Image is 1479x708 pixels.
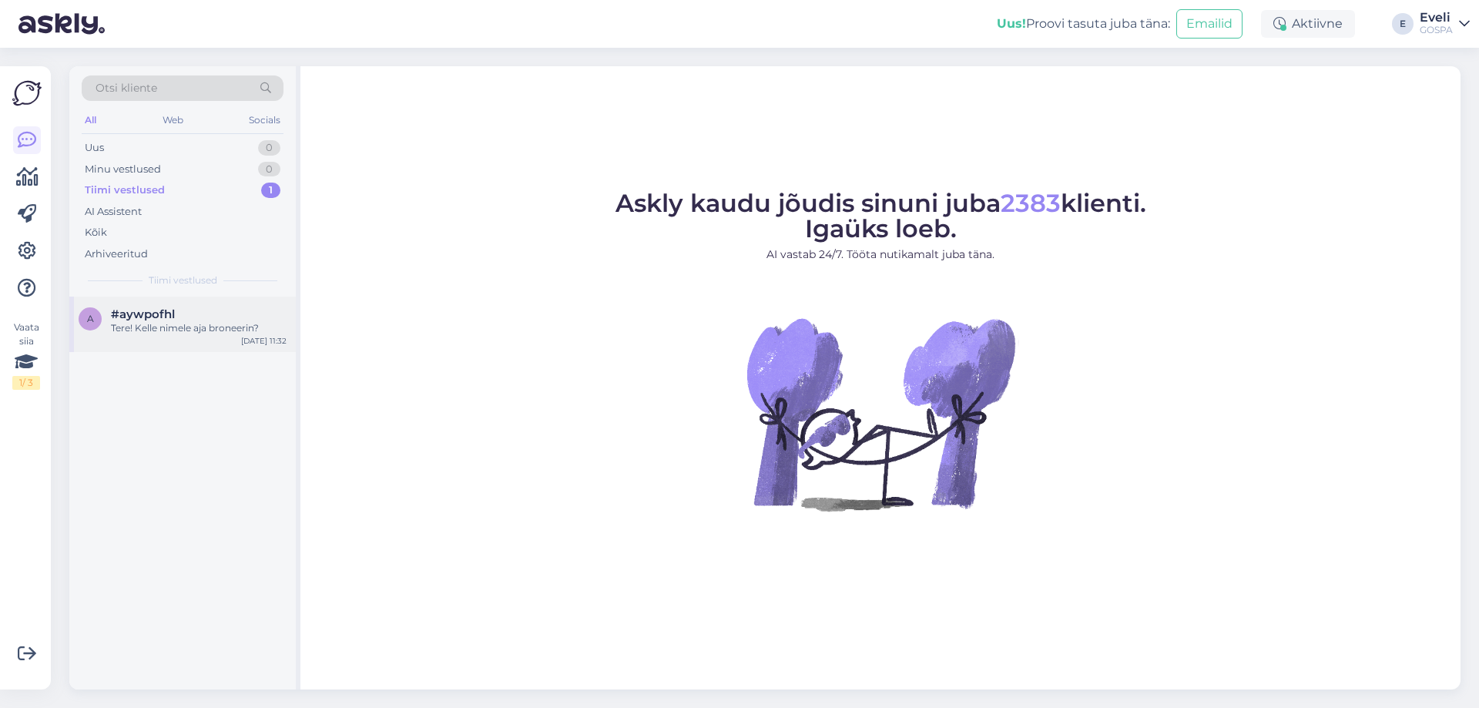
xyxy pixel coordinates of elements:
[246,110,283,130] div: Socials
[615,247,1146,263] p: AI vastab 24/7. Tööta nutikamalt juba täna.
[1261,10,1355,38] div: Aktiivne
[1176,9,1243,39] button: Emailid
[1420,12,1470,36] a: EveliGOSPA
[997,15,1170,33] div: Proovi tasuta juba täna:
[85,183,165,198] div: Tiimi vestlused
[111,307,175,321] span: #aywpofhl
[1420,12,1453,24] div: Eveli
[12,376,40,390] div: 1 / 3
[12,320,40,390] div: Vaata siia
[96,80,157,96] span: Otsi kliente
[1001,188,1061,218] span: 2383
[1420,24,1453,36] div: GOSPA
[258,162,280,177] div: 0
[261,183,280,198] div: 1
[742,275,1019,552] img: No Chat active
[258,140,280,156] div: 0
[997,16,1026,31] b: Uus!
[85,247,148,262] div: Arhiveeritud
[159,110,186,130] div: Web
[85,204,142,220] div: AI Assistent
[82,110,99,130] div: All
[111,321,287,335] div: Tere! Kelle nimele aja broneerin?
[241,335,287,347] div: [DATE] 11:32
[85,225,107,240] div: Kõik
[85,162,161,177] div: Minu vestlused
[12,79,42,108] img: Askly Logo
[87,313,94,324] span: a
[615,188,1146,243] span: Askly kaudu jõudis sinuni juba klienti. Igaüks loeb.
[85,140,104,156] div: Uus
[1392,13,1414,35] div: E
[149,273,217,287] span: Tiimi vestlused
